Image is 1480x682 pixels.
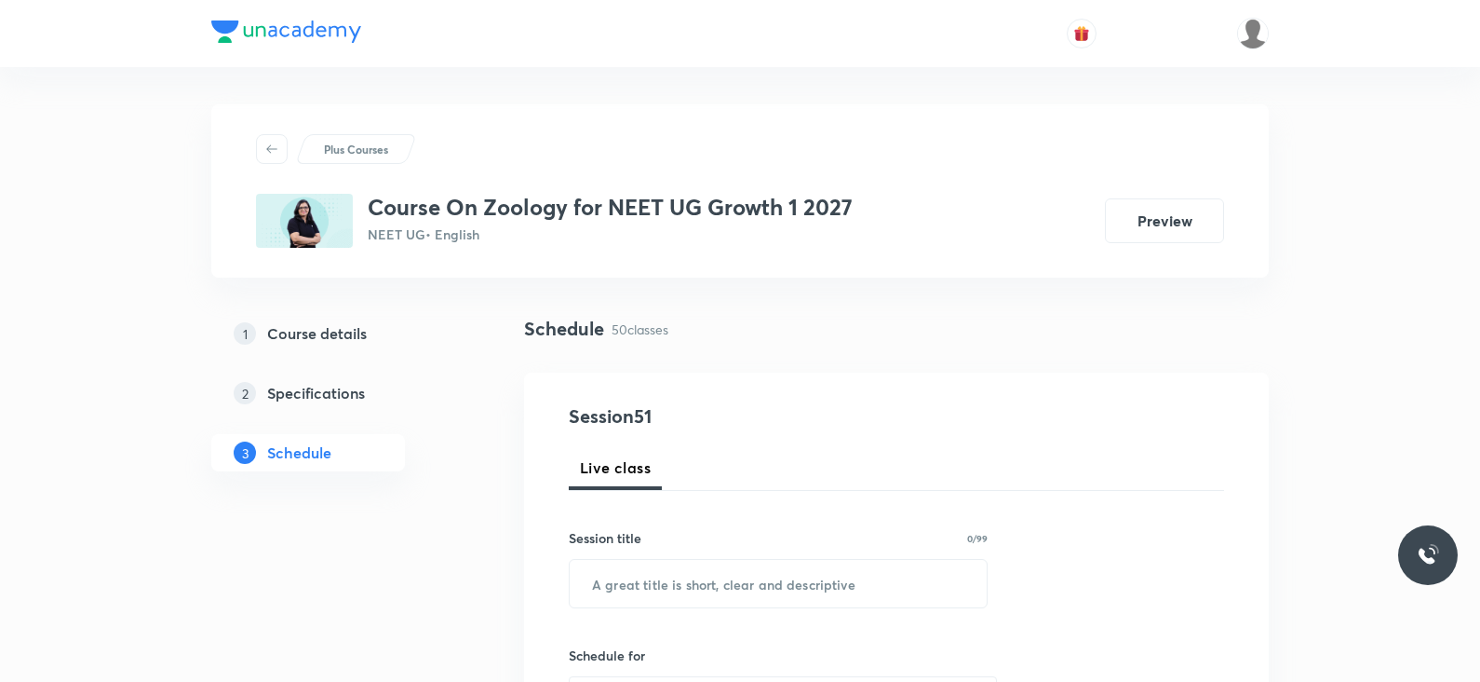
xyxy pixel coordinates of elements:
p: Plus Courses [324,141,388,157]
input: A great title is short, clear and descriptive [570,560,987,607]
img: D243CED1-E507-4D34-8503-61E44FD70653_plus.png [256,194,353,248]
h6: Schedule for [569,646,988,665]
h5: Schedule [267,442,331,464]
a: 1Course details [211,315,464,352]
h3: Course On Zoology for NEET UG Growth 1 2027 [368,194,853,221]
button: avatar [1067,19,1097,48]
img: avatar [1073,25,1090,42]
h4: Schedule [524,315,604,343]
button: Preview [1105,198,1224,243]
h5: Course details [267,322,367,345]
p: 3 [234,442,256,464]
p: 2 [234,382,256,404]
p: 0/99 [967,534,988,543]
img: ttu [1417,544,1439,566]
h4: Session 51 [569,402,908,430]
a: Company Logo [211,20,361,48]
p: NEET UG • English [368,225,853,244]
p: 1 [234,322,256,345]
p: 50 classes [612,320,668,339]
h5: Specifications [267,382,365,404]
a: 2Specifications [211,375,464,412]
span: Live class [580,457,651,479]
img: Saniya Tarannum [1237,18,1269,49]
h6: Session title [569,528,641,548]
img: Company Logo [211,20,361,43]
